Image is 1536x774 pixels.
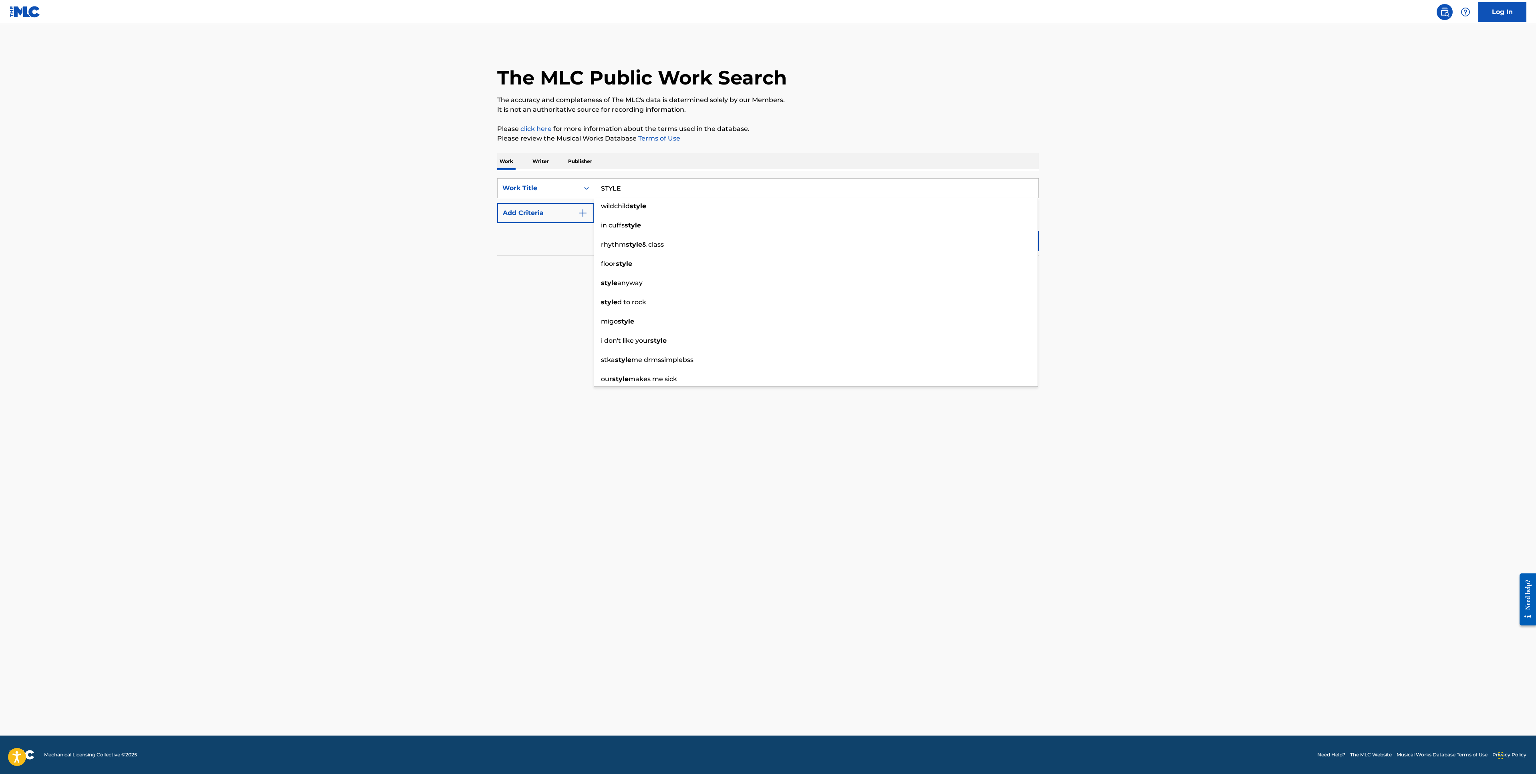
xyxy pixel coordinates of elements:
[44,751,137,758] span: Mechanical Licensing Collective © 2025
[1492,751,1526,758] a: Privacy Policy
[601,241,626,248] span: rhythm
[642,241,664,248] span: & class
[1350,751,1392,758] a: The MLC Website
[497,105,1039,115] p: It is not an authoritative source for recording information.
[1457,4,1474,20] div: Help
[1397,751,1488,758] a: Musical Works Database Terms of Use
[497,203,594,223] button: Add Criteria
[618,318,634,325] strong: style
[578,208,588,218] img: 9d2ae6d4665cec9f34b9.svg
[615,356,631,364] strong: style
[502,183,574,193] div: Work Title
[566,153,595,170] p: Publisher
[10,6,40,18] img: MLC Logo
[601,298,617,306] strong: style
[629,375,677,383] span: makes me sick
[625,221,641,229] strong: style
[497,95,1039,105] p: The accuracy and completeness of The MLC's data is determined solely by our Members.
[601,375,612,383] span: our
[601,356,615,364] span: stka
[617,298,646,306] span: d to rock
[497,178,1039,255] form: Search Form
[616,260,632,267] strong: style
[601,260,616,267] span: floor
[530,153,551,170] p: Writer
[497,66,787,90] h1: The MLC Public Work Search
[630,202,646,210] strong: style
[520,125,552,133] a: click here
[601,202,630,210] span: wildchild
[497,124,1039,134] p: Please for more information about the terms used in the database.
[497,134,1039,143] p: Please review the Musical Works Database
[601,318,618,325] span: migo
[497,153,516,170] p: Work
[601,279,617,287] strong: style
[637,135,680,142] a: Terms of Use
[1496,736,1536,774] iframe: Chat Widget
[612,375,629,383] strong: style
[10,750,34,760] img: logo
[617,279,643,287] span: anyway
[1514,567,1536,632] iframe: Resource Center
[1461,7,1470,17] img: help
[650,337,667,344] strong: style
[1317,751,1345,758] a: Need Help?
[601,221,625,229] span: in cuffs
[601,337,650,344] span: i don't like your
[626,241,642,248] strong: style
[1437,4,1453,20] a: Public Search
[631,356,693,364] span: me drmssimplebss
[1478,2,1526,22] a: Log In
[1440,7,1449,17] img: search
[1498,744,1503,768] div: Drag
